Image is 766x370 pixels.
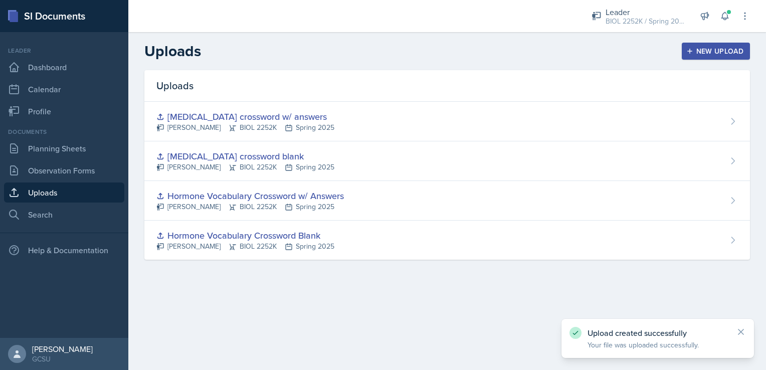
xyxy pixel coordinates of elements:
a: Search [4,205,124,225]
div: New Upload [688,47,744,55]
div: Hormone Vocabulary Crossword w/ Answers [156,189,344,203]
div: [MEDICAL_DATA] crossword w/ answers [156,110,334,123]
a: Planning Sheets [4,138,124,158]
a: Hormone Vocabulary Crossword Blank [PERSON_NAME]BIOL 2252KSpring 2025 [144,221,750,260]
a: Observation Forms [4,160,124,180]
a: Dashboard [4,57,124,77]
div: [PERSON_NAME] BIOL 2252K Spring 2025 [156,241,334,252]
div: Help & Documentation [4,240,124,260]
a: Uploads [4,182,124,203]
div: [PERSON_NAME] BIOL 2252K Spring 2025 [156,122,334,133]
div: [MEDICAL_DATA] crossword blank [156,149,334,163]
p: Your file was uploaded successfully. [588,340,728,350]
a: Calendar [4,79,124,99]
button: New Upload [682,43,750,60]
a: [MEDICAL_DATA] crossword w/ answers [PERSON_NAME]BIOL 2252KSpring 2025 [144,102,750,141]
div: [PERSON_NAME] BIOL 2252K Spring 2025 [156,202,344,212]
h2: Uploads [144,42,201,60]
div: Documents [4,127,124,136]
div: [PERSON_NAME] [32,344,93,354]
div: Hormone Vocabulary Crossword Blank [156,229,334,242]
div: BIOL 2252K / Spring 2025 [606,16,686,27]
div: Leader [4,46,124,55]
div: Leader [606,6,686,18]
a: Profile [4,101,124,121]
a: [MEDICAL_DATA] crossword blank [PERSON_NAME]BIOL 2252KSpring 2025 [144,141,750,181]
div: [PERSON_NAME] BIOL 2252K Spring 2025 [156,162,334,172]
p: Upload created successfully [588,328,728,338]
div: GCSU [32,354,93,364]
div: Uploads [144,70,750,102]
a: Hormone Vocabulary Crossword w/ Answers [PERSON_NAME]BIOL 2252KSpring 2025 [144,181,750,221]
